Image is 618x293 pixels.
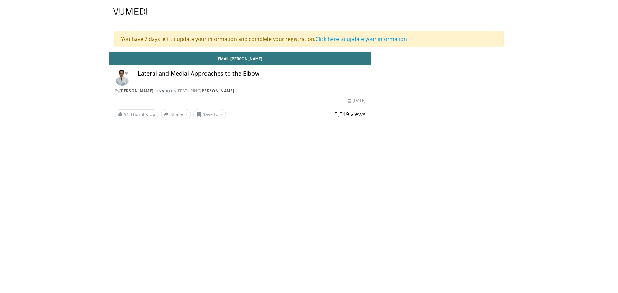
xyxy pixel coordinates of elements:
div: You have 7 days left to update your information and complete your registration. [114,31,504,47]
div: By FEATURING [115,88,366,94]
h4: Lateral and Medial Approaches to the Elbow [138,70,366,77]
a: Click here to update your information [315,35,407,42]
a: 16 Videos [154,88,178,94]
button: Save to [193,109,226,119]
a: Email [PERSON_NAME] [109,52,371,65]
img: VuMedi Logo [113,8,147,15]
img: Avatar [115,70,130,86]
span: 91 [124,111,129,117]
a: [PERSON_NAME] [119,88,154,94]
a: [PERSON_NAME] [200,88,234,94]
span: 5,519 views [334,110,366,118]
div: [DATE] [348,98,365,104]
button: Share [161,109,191,119]
a: 91 Thumbs Up [115,109,158,119]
